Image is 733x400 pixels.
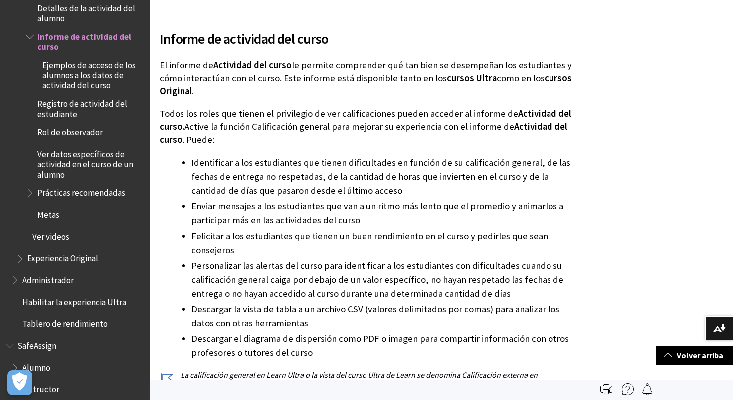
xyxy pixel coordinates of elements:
[37,146,143,179] span: Ver datos específicos de actividad en el curso de un alumno
[191,302,575,330] li: Descargar la vista de tabla a un archivo CSV (valores delimitados por comas) para analizar los da...
[37,124,103,138] span: Rol de observador
[22,381,59,395] span: Instructor
[160,369,575,392] p: La calificación general en Learn Ultra o la vista del curso Ultra de Learn se denomina Calificaci...
[22,359,50,373] span: Alumno
[622,383,634,395] img: More help
[22,272,74,285] span: Administrador
[160,16,575,49] h2: Informe de actividad del curso
[191,332,575,360] li: Descargar el diagrama de dispersión como PDF o imagen para compartir información con otros profes...
[32,228,69,242] span: Ver videos
[42,57,143,90] span: Ejemplos de acceso de los alumnos a los datos de actividad del curso
[447,72,497,84] span: cursos Ultra
[191,199,575,227] li: Enviar mensajes a los estudiantes que van a un ritmo más lento que el promedio y animarlos a part...
[641,383,653,395] img: Follow this page
[37,96,143,119] span: Registro de actividad del estudiante
[27,250,98,264] span: Experiencia Original
[37,185,125,198] span: Prácticas recomendadas
[17,337,56,351] span: SafeAssign
[22,294,126,307] span: Habilitar la experiencia Ultra
[191,229,575,257] li: Felicitar a los estudiantes que tienen un buen rendimiento en el curso y pedirles que sean consej...
[160,59,575,98] p: El informe de le permite comprender qué tan bien se desempeñan los estudiantes y cómo interactúan...
[7,370,32,395] button: Abrir preferencias
[22,316,108,329] span: Tablero de rendimiento
[160,107,575,147] p: Todos los roles que tienen el privilegio de ver calificaciones pueden acceder al informe de Activ...
[191,156,575,198] li: Identificar a los estudiantes que tienen dificultades en función de su calificación general, de l...
[191,259,575,301] li: Personalizar las alertas del curso para identificar a los estudiantes con dificultades cuando su ...
[600,383,612,395] img: Print
[37,206,59,220] span: Metas
[37,28,143,52] span: Informe de actividad del curso
[213,59,292,71] span: Actividad del curso
[656,346,733,365] a: Volver arriba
